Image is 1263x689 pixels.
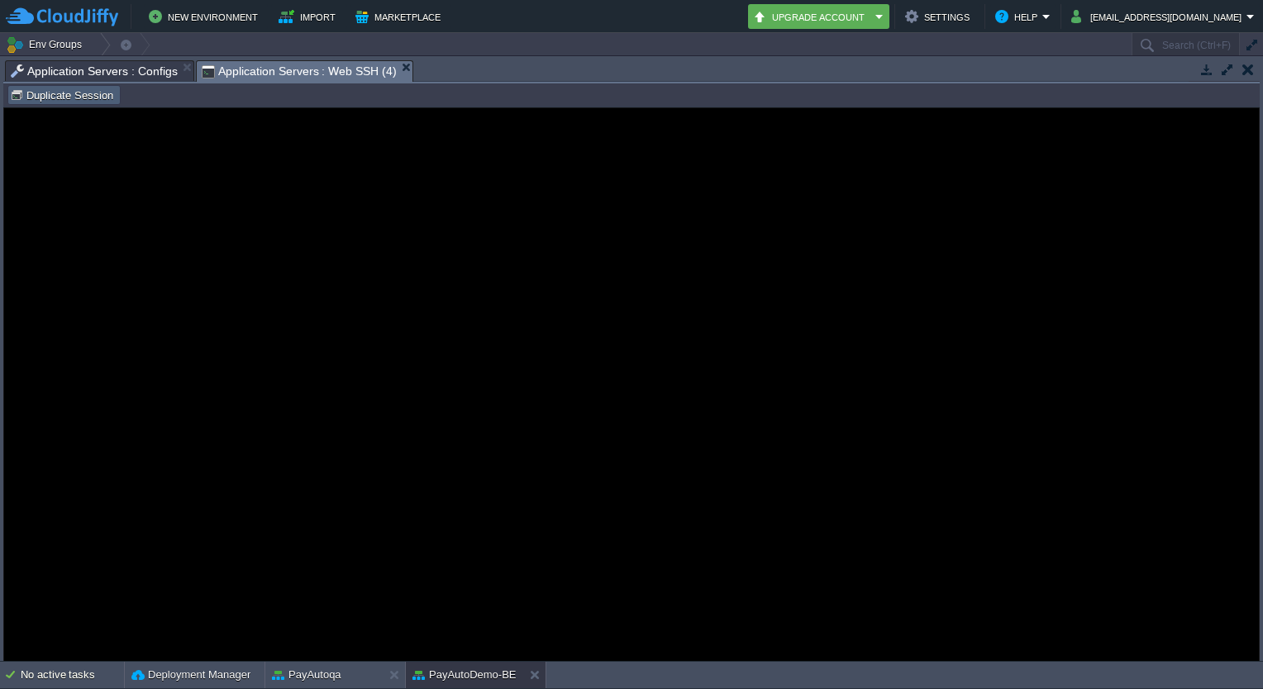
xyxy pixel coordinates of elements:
[272,667,341,683] button: PayAutoqa
[6,33,88,56] button: Env Groups
[149,7,263,26] button: New Environment
[6,7,118,27] img: CloudJiffy
[905,7,975,26] button: Settings
[1071,7,1246,26] button: [EMAIL_ADDRESS][DOMAIN_NAME]
[995,7,1042,26] button: Help
[355,7,446,26] button: Marketplace
[202,61,397,82] span: Application Servers : Web SSH (4)
[11,61,178,81] span: Application Servers : Configs
[412,667,517,683] button: PayAutoDemo-BE
[21,662,124,688] div: No active tasks
[10,88,118,102] button: Duplicate Session
[131,667,250,683] button: Deployment Manager
[753,7,870,26] button: Upgrade Account
[279,7,341,26] button: Import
